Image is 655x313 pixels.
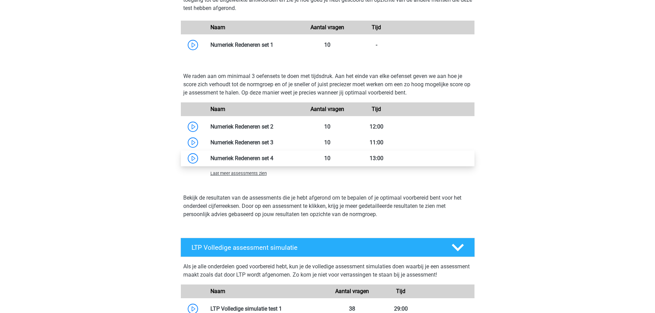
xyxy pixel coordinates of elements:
div: Numeriek Redeneren set 2 [205,123,303,131]
div: Tijd [352,105,401,113]
span: Laat meer assessments zien [210,171,267,176]
div: Numeriek Redeneren set 3 [205,138,303,147]
p: We raden aan om minimaal 3 oefensets te doen met tijdsdruk. Aan het einde van elke oefenset geven... [183,72,472,97]
div: Numeriek Redeneren set 4 [205,154,303,163]
h4: LTP Volledige assessment simulatie [192,244,440,251]
div: Aantal vragen [303,23,352,32]
div: Als je alle onderdelen goed voorbereid hebt, kun je de volledige assessment simulaties doen waarb... [183,262,472,282]
div: Naam [205,23,303,32]
div: Tijd [376,287,425,295]
div: Naam [205,105,303,113]
div: Aantal vragen [303,105,352,113]
p: Bekijk de resultaten van de assessments die je hebt afgerond om te bepalen of je optimaal voorber... [183,194,472,219]
div: LTP Volledige simulatie test 1 [205,305,328,313]
a: LTP Volledige assessment simulatie [178,238,478,257]
div: Naam [205,287,328,295]
div: Numeriek Redeneren set 1 [205,41,303,49]
div: Tijd [352,23,401,32]
div: Aantal vragen [327,287,376,295]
